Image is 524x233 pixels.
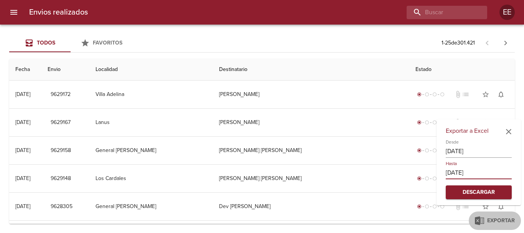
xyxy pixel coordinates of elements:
div: [DATE] [15,175,30,182]
button: 9629148 [48,172,74,186]
span: radio_button_unchecked [432,120,437,125]
td: Lanus [89,109,213,136]
div: Generado [415,175,446,182]
span: No tiene pedido asociado [462,91,470,98]
span: Pagina siguiente [496,34,515,52]
span: Todos [37,40,55,46]
button: 9629167 [48,116,74,130]
span: Descargar [452,188,506,197]
h6: Envios realizados [29,6,88,18]
span: radio_button_unchecked [425,176,429,181]
span: 9629158 [51,146,71,155]
div: Generado [415,147,446,154]
label: Desde [446,140,459,144]
button: Agregar a favoritos [478,115,493,130]
span: radio_button_unchecked [425,148,429,153]
div: Generado [415,203,446,210]
span: notifications_none [497,119,505,126]
span: radio_button_unchecked [432,148,437,153]
td: Dev [PERSON_NAME] [213,193,409,220]
span: radio_button_unchecked [432,176,437,181]
div: [DATE] [15,147,30,154]
button: Descargar [446,185,512,200]
td: Los Cardales [89,165,213,192]
span: No tiene documentos adjuntos [454,91,462,98]
span: radio_button_checked [417,148,422,153]
span: star_border [482,203,489,210]
span: radio_button_checked [417,92,422,97]
td: [PERSON_NAME] [PERSON_NAME] [213,137,409,164]
td: General [PERSON_NAME] [89,137,213,164]
div: Generado [415,119,446,126]
input: buscar [407,6,474,19]
div: Generado [415,91,446,98]
td: General [PERSON_NAME] [89,193,213,220]
span: No tiene documentos adjuntos [454,119,462,126]
td: [PERSON_NAME] [PERSON_NAME] [213,165,409,192]
span: radio_button_unchecked [432,92,437,97]
th: Estado [409,59,515,81]
span: radio_button_unchecked [425,92,429,97]
h6: Exportar a Excel [446,126,512,136]
span: radio_button_checked [417,204,422,209]
span: star_border [482,91,489,98]
span: 9629172 [51,90,71,99]
button: Agregar a favoritos [478,199,493,214]
span: radio_button_unchecked [432,204,437,209]
button: 9629172 [48,88,74,102]
span: star_border [482,119,489,126]
th: Destinatario [213,59,409,81]
span: radio_button_checked [417,120,422,125]
span: radio_button_unchecked [425,120,429,125]
button: 9629158 [48,144,74,158]
div: [DATE] [15,203,30,210]
button: 9628305 [48,200,76,214]
span: radio_button_unchecked [440,204,445,209]
span: No tiene pedido asociado [462,203,470,210]
div: [DATE] [15,91,30,97]
div: [DATE] [15,119,30,126]
td: Villa Adelina [89,81,213,108]
button: menu [5,3,23,21]
p: 1 - 25 de 301.421 [442,39,475,47]
th: Fecha [9,59,41,81]
span: 9629167 [51,118,71,127]
span: No tiene documentos adjuntos [454,203,462,210]
button: Activar notificaciones [493,115,509,130]
span: radio_button_unchecked [425,204,429,209]
td: [PERSON_NAME] [213,81,409,108]
span: Favoritos [93,40,122,46]
span: notifications_none [497,91,505,98]
span: 9628305 [51,202,73,212]
label: Hasta [446,161,457,166]
span: radio_button_checked [417,176,422,181]
div: Tabs Envios [9,34,132,52]
span: radio_button_unchecked [440,92,445,97]
span: 9629148 [51,174,71,183]
th: Localidad [89,59,213,81]
button: Activar notificaciones [493,199,509,214]
span: No tiene pedido asociado [462,119,470,126]
div: EE [499,5,515,20]
th: Envio [41,59,89,81]
span: notifications_none [497,203,505,210]
td: [PERSON_NAME] [213,109,409,136]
